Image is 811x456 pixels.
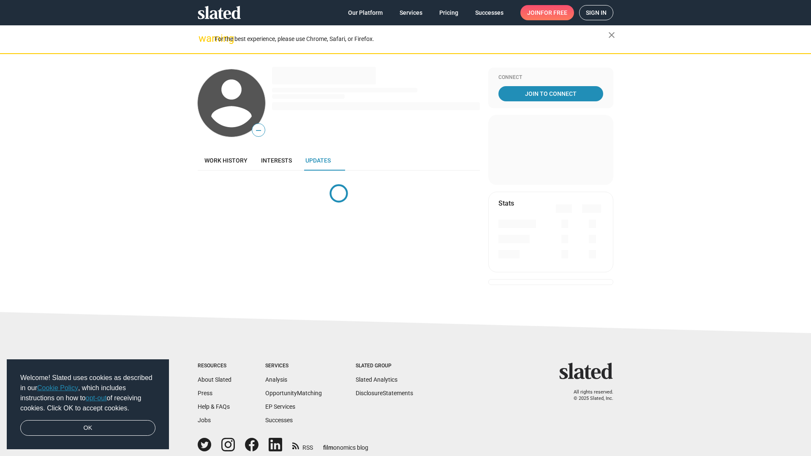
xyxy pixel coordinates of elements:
a: Joinfor free [520,5,574,20]
span: Welcome! Slated uses cookies as described in our , which includes instructions on how to of recei... [20,373,155,413]
span: Updates [305,157,331,164]
a: Our Platform [341,5,389,20]
div: For the best experience, please use Chrome, Safari, or Firefox. [215,33,608,45]
span: Interests [261,157,292,164]
div: Services [265,363,322,369]
span: Services [400,5,422,20]
a: Work history [198,150,254,171]
span: Join To Connect [500,86,601,101]
div: cookieconsent [7,359,169,450]
a: Join To Connect [498,86,603,101]
a: Press [198,390,212,396]
a: Successes [468,5,510,20]
a: filmonomics blog [323,437,368,452]
a: Slated Analytics [356,376,397,383]
span: Successes [475,5,503,20]
a: DisclosureStatements [356,390,413,396]
a: Interests [254,150,299,171]
span: Pricing [439,5,458,20]
a: About Slated [198,376,231,383]
a: Cookie Policy [37,384,78,391]
span: — [252,125,265,136]
div: Slated Group [356,363,413,369]
a: Jobs [198,417,211,423]
span: for free [541,5,567,20]
a: RSS [292,439,313,452]
a: Sign in [579,5,613,20]
a: Updates [299,150,337,171]
span: Work history [204,157,248,164]
a: opt-out [86,394,107,402]
span: Join [527,5,567,20]
a: Successes [265,417,293,423]
div: Connect [498,74,603,81]
a: Services [393,5,429,20]
p: All rights reserved. © 2025 Slated, Inc. [565,389,613,402]
a: Help & FAQs [198,403,230,410]
span: Sign in [586,5,607,20]
a: EP Services [265,403,295,410]
span: Our Platform [348,5,383,20]
span: film [323,444,333,451]
a: OpportunityMatching [265,390,322,396]
mat-icon: close [607,30,617,40]
mat-card-title: Stats [498,199,514,208]
div: Resources [198,363,231,369]
a: dismiss cookie message [20,420,155,436]
a: Analysis [265,376,287,383]
mat-icon: warning [199,33,209,43]
a: Pricing [433,5,465,20]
